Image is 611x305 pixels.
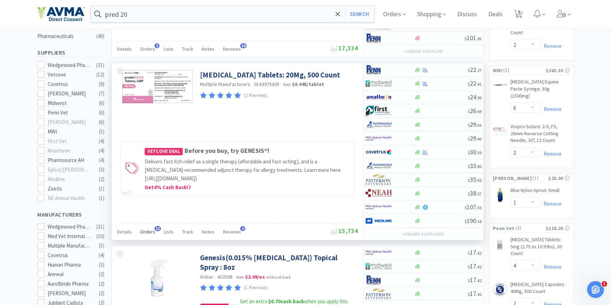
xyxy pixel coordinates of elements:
[493,282,507,297] img: 02239efa37fb4d319f99ad5c15100cc7_203289.png
[99,194,104,203] div: ( 1 )
[99,185,104,193] div: ( 1 )
[476,164,482,169] span: . 80
[365,261,392,272] img: 4dd14cff54a648ac9e977f0c5da9bc2e_5.png
[485,11,506,18] a: Deals
[223,229,241,235] span: Reviews
[546,224,570,232] div: $118.20
[48,223,91,231] div: Wedgewood Pharmacy
[476,191,482,197] span: . 57
[365,275,392,285] img: e1133ece90fa4a959c5ae41b0808c578_9.png
[468,189,482,197] span: 38
[468,148,482,156] span: 30
[283,82,291,87] span: from
[468,66,482,74] span: 22
[48,80,91,88] div: Covetrus
[48,61,91,69] div: Wedgewood Pharmacy
[48,127,91,136] div: MWI
[145,184,191,191] span: Get 4 % Cash Back!
[465,217,482,225] span: 190
[540,263,562,270] a: Remove
[468,264,470,269] span: $
[223,46,241,52] span: Reviews
[266,275,291,280] span: with cash back
[48,270,91,279] div: Amneal
[145,148,183,155] span: Vetcove Deal
[468,95,470,100] span: $
[601,281,607,287] span: 1
[468,292,470,297] span: $
[140,46,155,52] span: Orders
[268,298,304,305] strong: cash back
[48,118,91,126] div: [PERSON_NAME]
[99,137,104,145] div: ( 4 )
[48,166,91,174] div: Epicur/[PERSON_NAME]
[96,223,104,231] div: ( 31 )
[510,236,570,260] a: [MEDICAL_DATA] Tablets: 5mg (2.75 to 10.9 lbs), 30 Count
[99,251,104,260] div: ( 4 )
[202,229,214,235] span: Notes
[468,164,470,169] span: $
[240,43,247,48] span: 10
[493,174,532,182] span: [PERSON_NAME]
[99,242,104,250] div: ( 5 )
[365,174,392,185] img: f5e969b455434c6296c6d81ef179fa71_3.png
[48,232,91,241] div: Med Vet International Direct
[37,32,95,41] div: Pharmaceuticals
[268,298,281,305] span: $0.70
[365,202,392,212] img: f6b2451649754179b5b4e0c70c3f7cb0_2.png
[37,211,104,219] h5: Manufacturers
[48,194,91,203] div: NE Animal Health
[280,81,282,87] span: ·
[99,166,104,174] div: ( 3 )
[365,161,392,171] img: 7915dbd3f8974342a4dc3feb8efc1740_58.png
[510,187,559,197] a: Blue Nylon Apron: Small
[48,156,91,164] div: Pharmsource AH
[215,274,216,280] span: ·
[164,229,174,235] span: Lists
[514,225,545,232] span: ( 2 )
[48,175,91,183] div: Medline
[244,284,268,292] p: (1 Reviews)
[164,46,174,52] span: Lists
[99,261,104,269] div: ( 3 )
[468,162,482,170] span: 33
[236,275,244,280] span: from
[476,278,482,283] span: . 42
[365,106,392,116] img: 67d67680309e4a0bb49a5ff0391dcc42_6.png
[476,250,482,256] span: . 42
[476,205,482,210] span: . 55
[37,49,104,57] h5: Suppliers
[468,136,470,142] span: $
[99,270,104,279] div: ( 2 )
[99,118,104,126] div: ( 6 )
[493,224,514,232] span: Penn Vet
[493,188,507,202] img: c24a1361cec94926a21d21b5df7ce8ea_50709.jpeg
[400,46,447,56] button: +1more supplier
[145,146,351,156] h4: Before you buy, try GENESIS®!
[493,84,507,86] img: ed9d34a23db14bb095d959f39be637a2_6760.png
[476,36,482,41] span: . 93
[200,70,340,80] a: [MEDICAL_DATA] Tablets: 20Mg, 500 Count
[117,229,132,235] span: Details
[510,281,570,298] a: [MEDICAL_DATA] Capsules: 40Mg, 500 Count
[182,229,193,235] span: Track
[476,95,482,100] span: . 99
[476,109,482,114] span: . 69
[465,205,467,210] span: $
[245,274,265,280] strong: $2.09 / oz
[532,175,548,182] span: ( 1 )
[468,248,482,256] span: 17
[365,188,392,199] img: c73380972eee4fd2891f402a8399bcad_92.png
[155,226,161,231] span: 12
[587,281,604,298] iframe: Intercom live chat
[48,108,91,117] div: Penn Vet
[454,11,480,18] a: Discuss
[465,203,482,211] span: 107
[476,264,482,269] span: . 42
[217,274,233,280] span: 410508
[493,67,502,74] span: MWI
[468,290,482,298] span: 17
[202,46,214,52] span: Notes
[331,227,358,235] span: 15,734
[365,133,392,144] img: f6b2451649754179b5b4e0c70c3f7cb0_2.png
